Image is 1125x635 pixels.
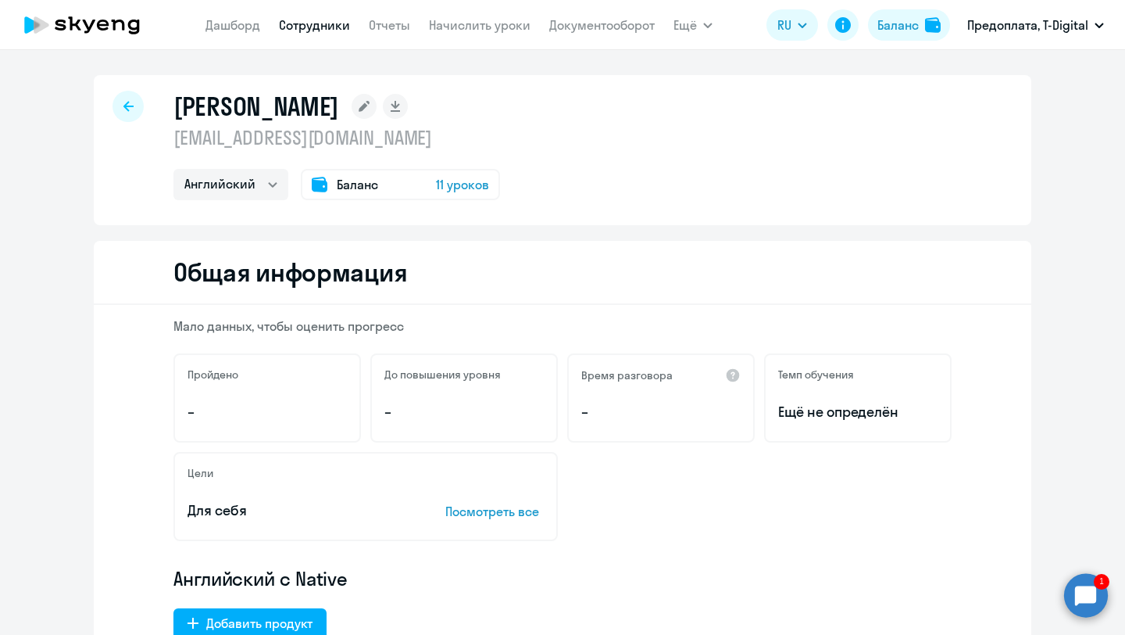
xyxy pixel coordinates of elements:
[187,466,213,480] h5: Цели
[959,6,1112,44] button: Предоплата, T-Digital
[581,402,741,422] p: –
[337,175,378,194] span: Баланс
[173,317,952,335] p: Мало данных, чтобы оценить прогресс
[384,368,501,382] h5: До повышения уровня
[673,16,697,34] span: Ещё
[445,502,544,521] p: Посмотреть все
[549,17,655,33] a: Документооборот
[925,17,941,33] img: balance
[173,91,339,122] h1: [PERSON_NAME]
[279,17,350,33] a: Сотрудники
[673,9,712,41] button: Ещё
[205,17,260,33] a: Дашборд
[187,500,397,521] p: Для себя
[777,16,791,34] span: RU
[384,402,544,422] p: –
[581,368,673,382] h5: Время разговора
[206,614,312,633] div: Добавить продукт
[766,9,818,41] button: RU
[187,368,238,382] h5: Пройдено
[429,17,530,33] a: Начислить уроки
[778,368,854,382] h5: Темп обучения
[187,402,347,422] p: –
[173,257,407,288] h2: Общая информация
[778,402,937,422] span: Ещё не определён
[173,566,348,591] span: Английский с Native
[173,125,500,150] p: [EMAIL_ADDRESS][DOMAIN_NAME]
[868,9,950,41] button: Балансbalance
[877,16,919,34] div: Баланс
[967,16,1088,34] p: Предоплата, T-Digital
[369,17,410,33] a: Отчеты
[436,175,489,194] span: 11 уроков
